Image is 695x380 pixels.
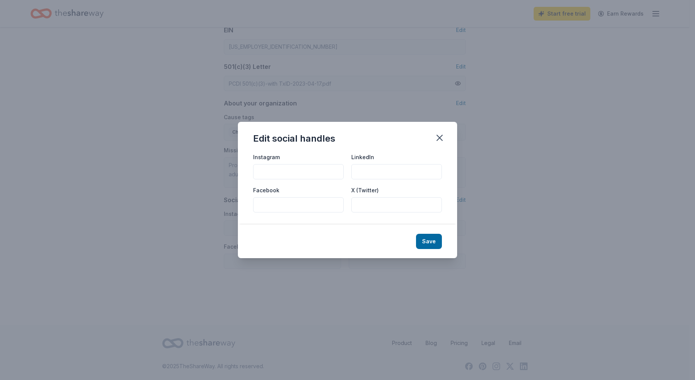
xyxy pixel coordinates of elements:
[253,153,280,161] label: Instagram
[253,187,279,194] label: Facebook
[253,133,335,145] div: Edit social handles
[416,234,442,249] button: Save
[351,187,379,194] label: X (Twitter)
[351,153,374,161] label: LinkedIn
